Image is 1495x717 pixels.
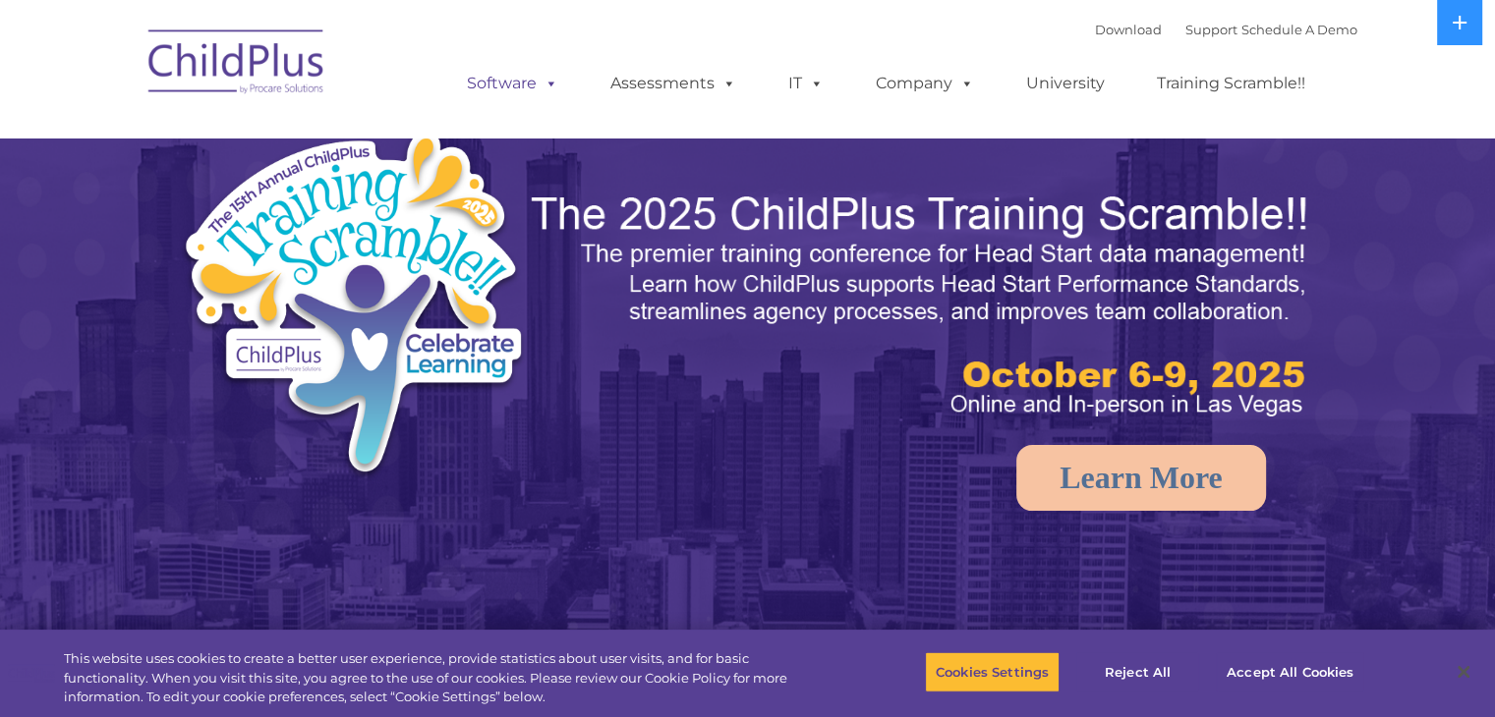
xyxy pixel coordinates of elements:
a: Software [447,64,578,103]
a: Assessments [591,64,756,103]
div: This website uses cookies to create a better user experience, provide statistics about user visit... [64,649,823,707]
a: University [1006,64,1124,103]
button: Close [1442,650,1485,693]
a: Schedule A Demo [1241,22,1357,37]
span: Phone number [273,210,357,225]
font: | [1095,22,1357,37]
a: Company [856,64,994,103]
a: Training Scramble!! [1137,64,1325,103]
button: Reject All [1076,651,1199,692]
a: Download [1095,22,1162,37]
button: Cookies Settings [925,651,1060,692]
button: Accept All Cookies [1216,651,1364,692]
img: ChildPlus by Procare Solutions [139,16,335,114]
a: Learn More [1016,445,1266,511]
a: Support [1185,22,1237,37]
span: Last name [273,130,333,144]
a: IT [769,64,843,103]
